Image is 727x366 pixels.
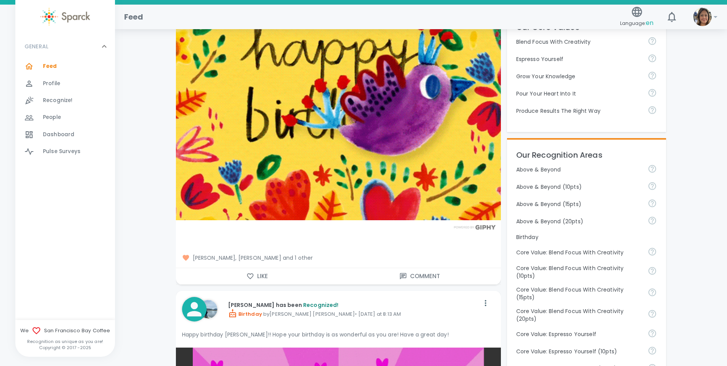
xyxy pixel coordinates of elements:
a: Dashboard [15,126,115,143]
h1: Feed [124,11,143,23]
a: Pulse Surveys [15,143,115,160]
img: Sparck logo [40,8,90,26]
button: Like [176,268,338,284]
p: Core Value: Blend Focus With Creativity (15pts) [516,286,642,301]
p: GENERAL [25,43,48,50]
a: Sparck logo [15,8,115,26]
span: Profile [43,80,60,87]
p: Core Value: Blend Focus With Creativity (20pts) [516,307,642,323]
p: Our Recognition Areas [516,149,657,161]
a: Recognize! [15,92,115,109]
button: Language:en [617,3,656,31]
span: Birthday [228,310,262,318]
a: People [15,109,115,126]
p: Above & Beyond (10pts) [516,183,642,191]
span: Dashboard [43,131,74,138]
img: Powered by GIPHY [452,225,498,230]
svg: For going above and beyond! [648,216,657,225]
span: en [646,18,653,27]
svg: Achieve goals today and innovate for tomorrow [648,309,657,318]
p: Core Value: Espresso Yourself (10pts) [516,348,642,355]
svg: Achieve goals today and innovate for tomorrow [648,36,657,46]
div: GENERAL [15,58,115,163]
svg: Achieve goals today and innovate for tomorrow [648,288,657,297]
button: Comment [338,268,501,284]
span: Pulse Surveys [43,148,80,155]
span: Feed [43,63,57,70]
svg: Come to work to make a difference in your own way [648,88,657,97]
p: Produce Results The Right Way [516,107,642,115]
svg: Achieve goals today and innovate for tomorrow [648,266,657,275]
p: Birthday [516,233,657,241]
p: Blend Focus With Creativity [516,38,642,46]
p: Copyright © 2017 - 2025 [15,345,115,351]
svg: For going above and beyond! [648,164,657,173]
p: Recognition as unique as you are! [15,338,115,345]
p: Above & Beyond [516,166,642,173]
p: [PERSON_NAME] has been [228,301,479,309]
a: Feed [15,58,115,75]
span: Recognized! [303,301,339,309]
span: Language: [620,18,653,28]
div: GENERAL [15,35,115,58]
svg: For going above and beyond! [648,181,657,191]
span: We San Francisco Bay Coffee [15,326,115,335]
p: Core Value: Blend Focus With Creativity [516,249,642,256]
svg: Share your voice and your ideas [648,329,657,338]
svg: Follow your curiosity and learn together [648,71,657,80]
span: Recognize! [43,97,73,104]
p: Grow Your Knowledge [516,73,642,80]
p: Above & Beyond (20pts) [516,218,642,225]
p: Core Value: Blend Focus With Creativity (10pts) [516,264,642,280]
svg: Share your voice and your ideas [648,54,657,63]
p: Espresso Yourself [516,55,642,63]
p: Pour Your Heart Into It [516,90,642,97]
p: by [PERSON_NAME] [PERSON_NAME] • [DATE] at 8:13 AM [228,309,479,318]
svg: For going above and beyond! [648,199,657,208]
img: Picture of Anna Belle Heredia [199,300,217,318]
svg: Find success working together and doing the right thing [648,106,657,115]
span: [PERSON_NAME], [PERSON_NAME] and 1 other [182,254,495,262]
span: People [43,114,61,121]
svg: Achieve goals today and innovate for tomorrow [648,247,657,256]
a: Profile [15,75,115,92]
img: Picture of Brenda [693,8,712,26]
p: Above & Beyond (15pts) [516,200,642,208]
p: Happy birthday [PERSON_NAME]!! Hope your birthday is as wonderful as you are! Have a great day! [182,331,495,338]
svg: Share your voice and your ideas [648,346,657,355]
p: Core Value: Espresso Yourself [516,330,642,338]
